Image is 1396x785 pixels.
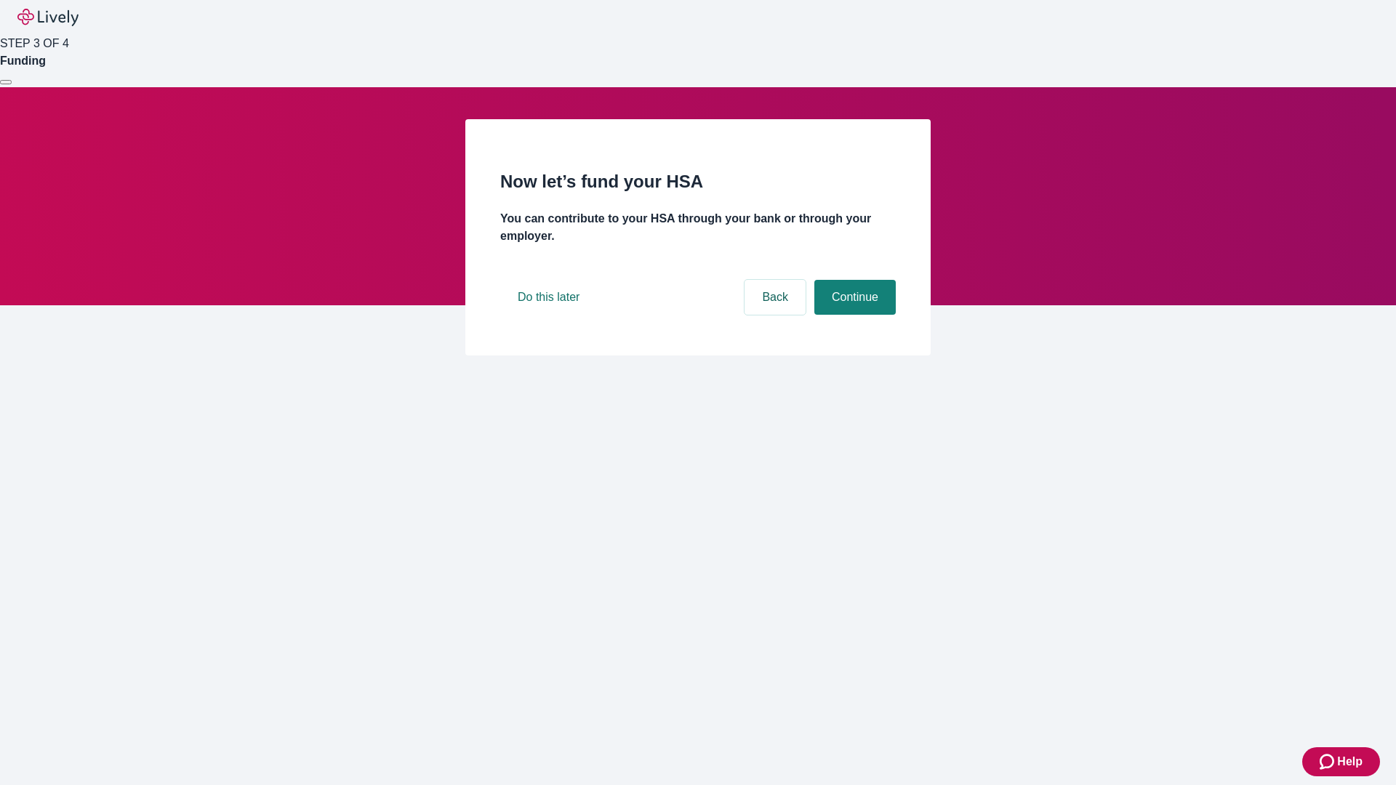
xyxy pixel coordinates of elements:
[17,9,79,26] img: Lively
[500,280,597,315] button: Do this later
[814,280,896,315] button: Continue
[500,169,896,195] h2: Now let’s fund your HSA
[500,210,896,245] h4: You can contribute to your HSA through your bank or through your employer.
[1337,753,1363,770] span: Help
[745,280,806,315] button: Back
[1320,753,1337,770] svg: Zendesk support icon
[1302,747,1380,776] button: Zendesk support iconHelp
